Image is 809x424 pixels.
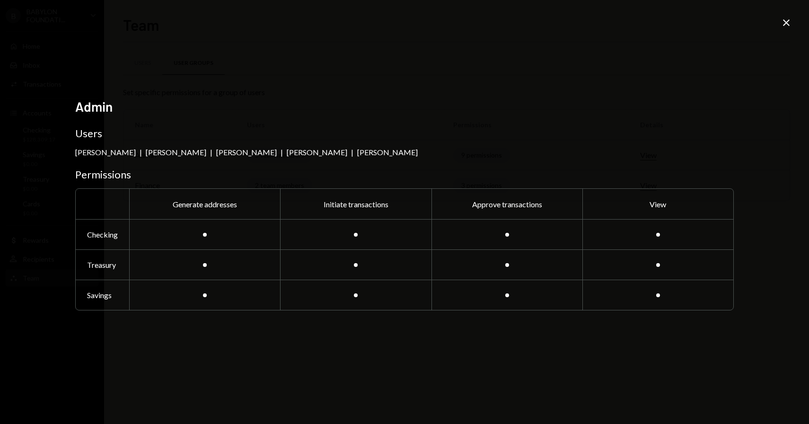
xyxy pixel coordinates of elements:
[75,127,734,140] h3: Users
[210,148,212,157] div: |
[357,148,418,157] div: [PERSON_NAME]
[431,189,582,219] div: Approve transactions
[75,148,136,157] div: [PERSON_NAME]
[280,189,431,219] div: Initiate transactions
[75,168,734,181] h3: Permissions
[287,148,347,157] div: [PERSON_NAME]
[76,219,129,249] div: Checking
[140,148,142,157] div: |
[216,148,277,157] div: [PERSON_NAME]
[582,189,733,219] div: View
[76,280,129,310] div: Savings
[129,189,280,219] div: Generate addresses
[146,148,206,157] div: [PERSON_NAME]
[76,249,129,280] div: Treasury
[281,148,283,157] div: |
[75,97,734,116] h2: Admin
[351,148,353,157] div: |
